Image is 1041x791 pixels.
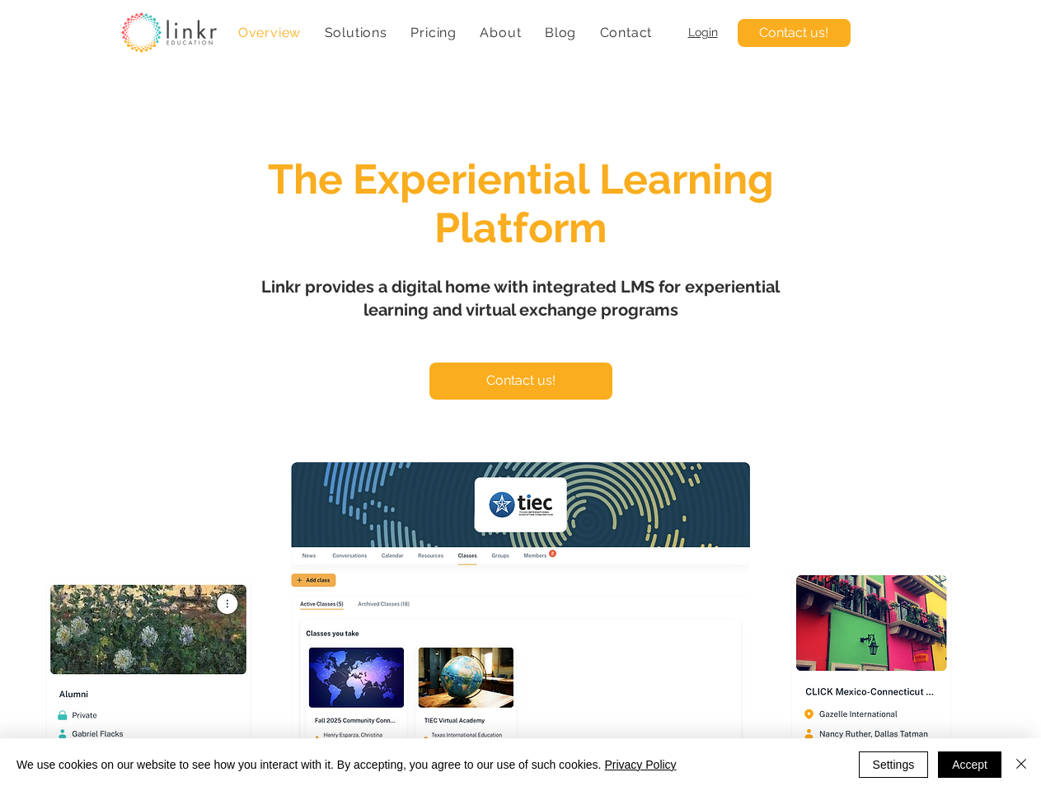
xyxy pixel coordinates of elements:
[1011,754,1031,774] img: Close
[316,16,396,49] div: Solutions
[471,16,530,49] div: About
[859,751,929,778] button: Settings
[938,751,1001,778] button: Accept
[268,155,774,252] span: The Experiential Learning Platform
[261,277,780,320] span: Linkr provides a digital home with integrated LMS for experiential learning and virtual exchange ...
[600,25,653,40] span: Contact
[759,24,828,42] span: Contact us!
[688,26,718,39] a: Login
[49,583,248,763] img: linkr hero 4.png
[429,363,612,400] a: Contact us!
[591,16,660,49] a: Contact
[325,25,387,40] span: Solutions
[16,757,677,772] span: We use cookies on our website to see how you interact with it. By accepting, you agree to our use...
[537,16,585,49] a: Blog
[402,16,465,49] a: Pricing
[230,16,310,49] a: Overview
[738,19,851,47] a: Contact us!
[121,12,217,53] img: linkr_logo_transparentbg.png
[238,25,301,40] span: Overview
[604,758,676,771] a: Privacy Policy
[545,25,576,40] span: Blog
[410,25,457,40] span: Pricing
[1011,751,1031,778] button: Close
[480,25,521,40] span: About
[230,16,661,49] nav: Site
[486,372,556,390] span: Contact us!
